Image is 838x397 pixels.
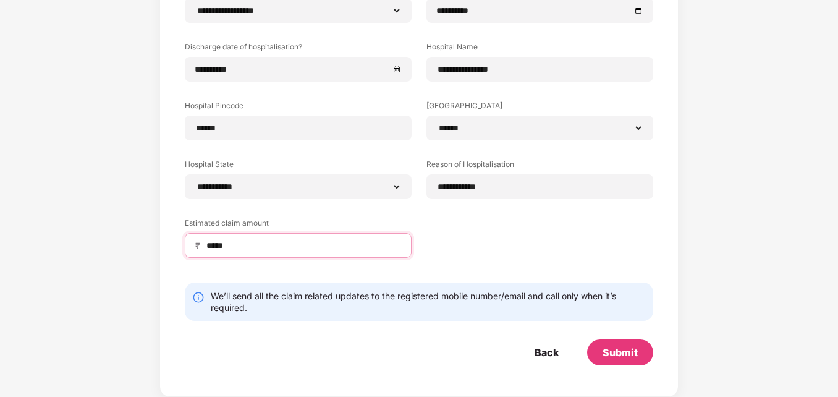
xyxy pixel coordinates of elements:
label: Reason of Hospitalisation [426,159,653,174]
label: Hospital State [185,159,412,174]
label: Estimated claim amount [185,218,412,233]
span: ₹ [195,240,205,252]
label: Discharge date of hospitalisation? [185,41,412,57]
label: Hospital Pincode [185,100,412,116]
label: [GEOGRAPHIC_DATA] [426,100,653,116]
div: We’ll send all the claim related updates to the registered mobile number/email and call only when... [211,290,646,314]
img: svg+xml;base64,PHN2ZyBpZD0iSW5mby0yMHgyMCIgeG1sbnM9Imh0dHA6Ly93d3cudzMub3JnLzIwMDAvc3ZnIiB3aWR0aD... [192,291,205,304]
label: Hospital Name [426,41,653,57]
div: Submit [603,346,638,359]
div: Back [535,346,559,359]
